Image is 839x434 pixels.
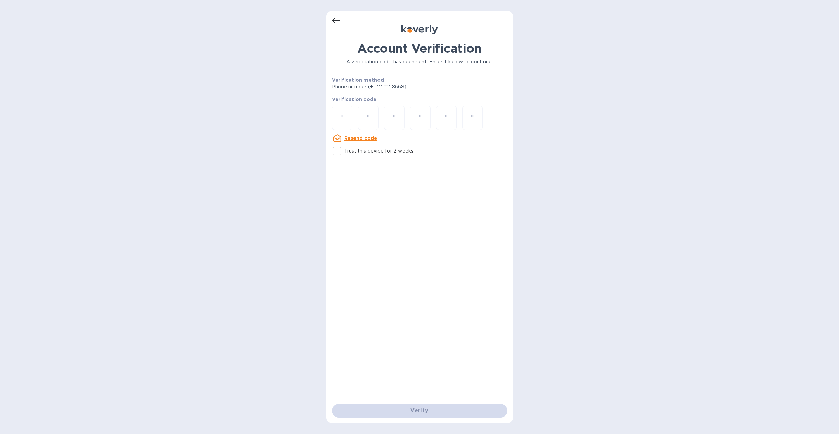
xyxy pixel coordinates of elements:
u: Resend code [344,135,377,141]
p: Trust this device for 2 weeks [344,147,414,155]
p: A verification code has been sent. Enter it below to continue. [332,58,507,65]
b: Verification method [332,77,384,83]
h1: Account Verification [332,41,507,56]
p: Verification code [332,96,507,103]
p: Phone number (+1 *** *** 8668) [332,83,459,91]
